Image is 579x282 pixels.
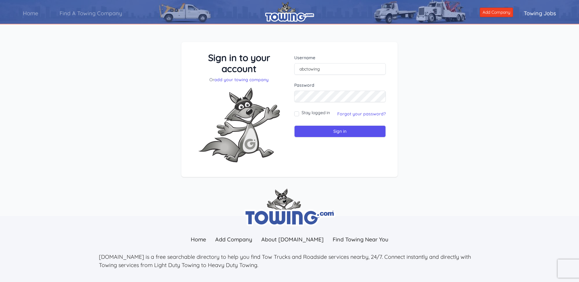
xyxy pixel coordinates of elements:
p: Or [193,77,285,83]
label: Username [294,55,386,61]
p: [DOMAIN_NAME] is a free searchable directory to help you find Tow Trucks and Roadside services ne... [99,253,480,269]
a: Towing Jobs [513,5,567,22]
label: Password [294,82,386,88]
a: About [DOMAIN_NAME] [257,233,328,246]
a: Home [186,233,211,246]
a: Add Company [211,233,257,246]
img: Fox-Excited.png [193,83,285,167]
input: Sign in [294,125,386,137]
h3: Sign in to your account [193,52,285,74]
a: Add Company [480,8,513,17]
img: towing [244,189,335,226]
a: Forgot your password? [337,111,386,117]
img: logo.png [265,2,314,22]
a: add your towing company [214,77,269,82]
a: Find Towing Near You [328,233,393,246]
a: Home [12,5,49,22]
a: Find A Towing Company [49,5,133,22]
label: Stay logged in [302,110,330,116]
